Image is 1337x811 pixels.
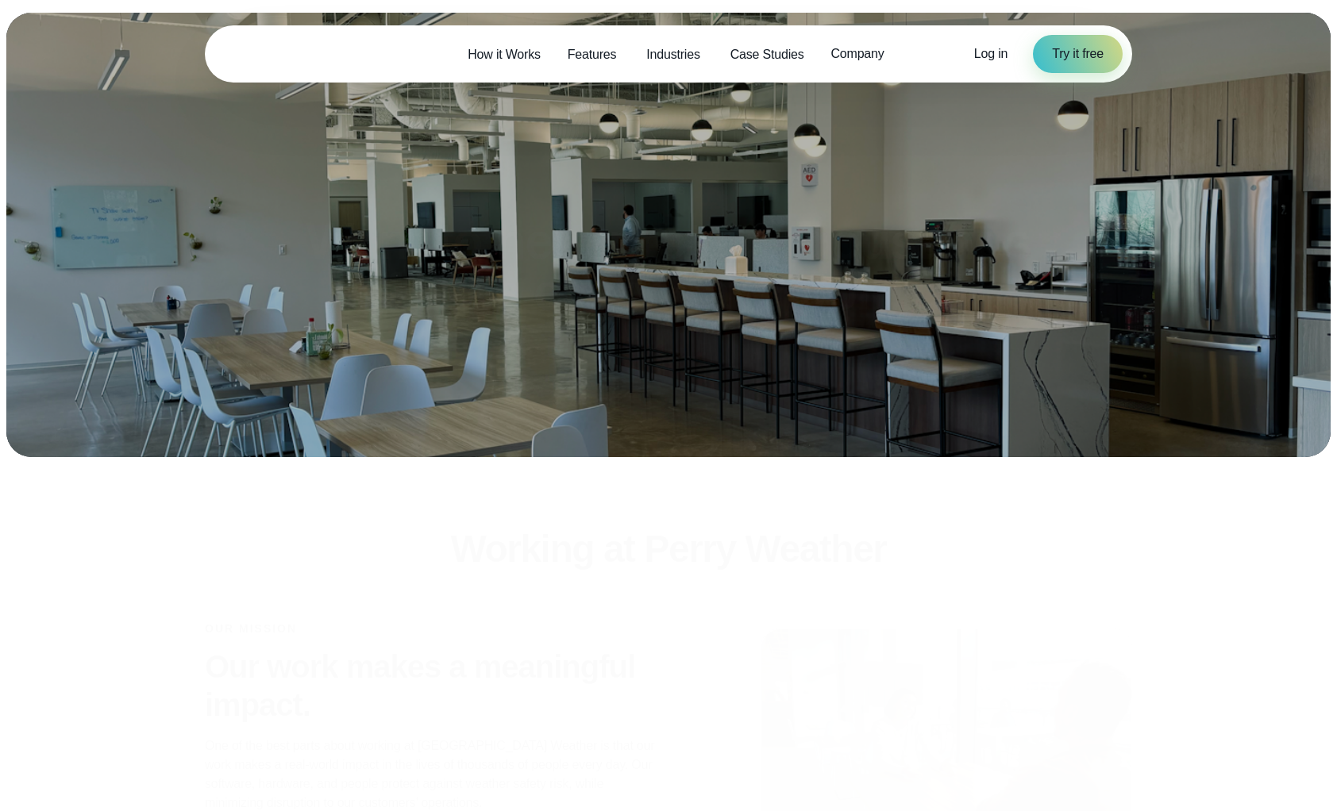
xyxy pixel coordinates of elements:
span: Case Studies [730,45,804,64]
span: Try it free [1052,44,1104,63]
a: Try it free [1033,35,1123,73]
span: Log in [974,47,1008,60]
span: Company [830,44,884,63]
a: Case Studies [717,38,818,71]
span: Industries [646,45,699,64]
span: How it Works [468,45,541,64]
a: How it Works [454,38,554,71]
a: Log in [974,44,1008,63]
span: Features [568,45,617,64]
